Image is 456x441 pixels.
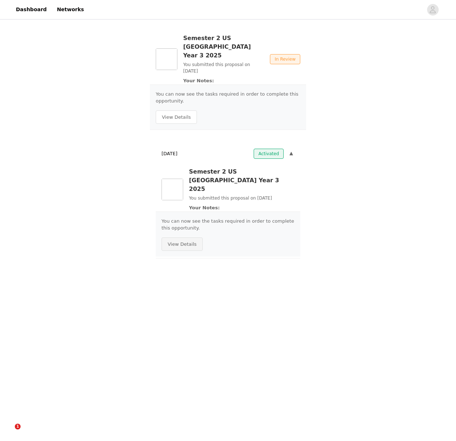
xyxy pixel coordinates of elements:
button: View Details [162,237,203,251]
p: You submitted this proposal on [DATE] [189,195,294,201]
div: avatar [429,4,436,16]
button: View Details [156,110,197,124]
h3: Semester 2 US [GEOGRAPHIC_DATA] Year 3 2025 [189,167,294,193]
span: ▼ [289,150,293,157]
span: In Review [270,54,300,64]
p: You can now see the tasks required in order to complete this opportunity. [162,218,294,232]
span: Activated [254,149,284,159]
h3: Semester 2 US [GEOGRAPHIC_DATA] Year 3 2025 [183,34,264,60]
p: Your Notes: [183,77,264,84]
p: Your Notes: [189,204,294,211]
img: Semester 2 US White Fox University Year 3 2025 [162,179,183,200]
span: 1 [15,424,21,429]
button: ▼ [288,149,294,159]
a: Dashboard [12,1,51,18]
img: Semester 2 US White Fox University Year 3 2025 [156,48,177,70]
div: [DATE] [156,146,300,162]
p: You submitted this proposal on [DATE] [183,61,264,74]
a: Networks [52,1,88,18]
p: You can now see the tasks required in order to complete this opportunity. [156,91,300,105]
